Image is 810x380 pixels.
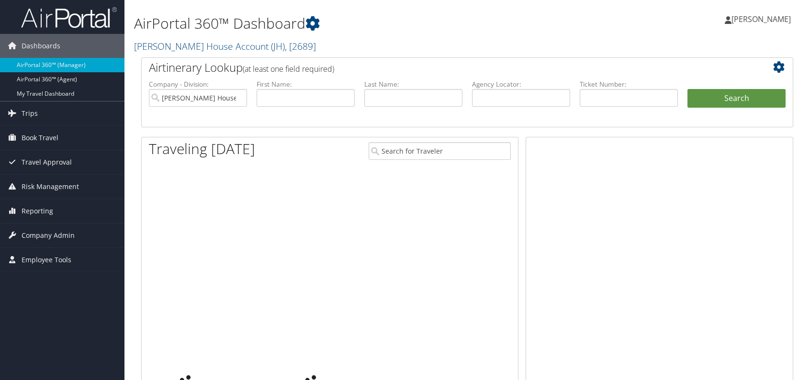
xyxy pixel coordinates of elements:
[22,34,60,58] span: Dashboards
[134,13,578,34] h1: AirPortal 360™ Dashboard
[243,64,334,74] span: (at least one field required)
[369,142,511,160] input: Search for Traveler
[134,40,316,53] a: [PERSON_NAME] House Account
[149,79,247,89] label: Company - Division:
[149,139,255,159] h1: Traveling [DATE]
[472,79,570,89] label: Agency Locator:
[22,175,79,199] span: Risk Management
[22,248,71,272] span: Employee Tools
[731,14,791,24] span: [PERSON_NAME]
[22,126,58,150] span: Book Travel
[271,40,285,53] span: ( JH )
[22,150,72,174] span: Travel Approval
[149,59,731,76] h2: Airtinerary Lookup
[21,6,117,29] img: airportal-logo.png
[580,79,678,89] label: Ticket Number:
[364,79,462,89] label: Last Name:
[285,40,316,53] span: , [ 2689 ]
[257,79,355,89] label: First Name:
[22,199,53,223] span: Reporting
[22,224,75,247] span: Company Admin
[687,89,786,108] button: Search
[22,101,38,125] span: Trips
[725,5,800,34] a: [PERSON_NAME]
